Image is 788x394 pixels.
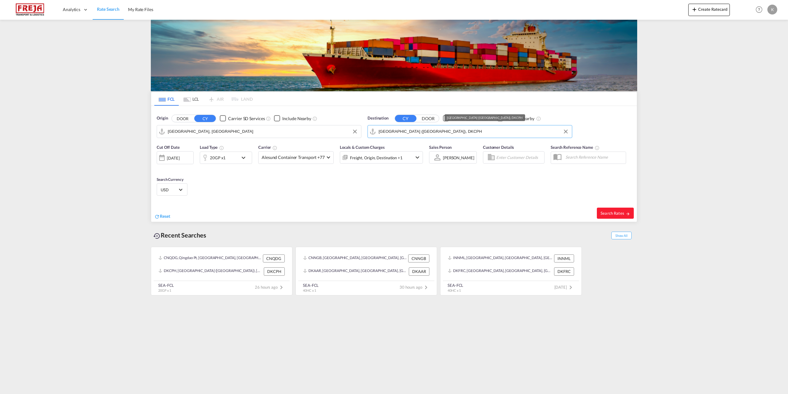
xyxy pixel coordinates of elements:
[303,282,319,288] div: SEA-FCL
[536,116,541,121] md-icon: Unchecked: Ignores neighbouring ports when fetching rates.Checked : Includes neighbouring ports w...
[408,254,429,262] div: CNNGB
[264,267,285,275] div: DKCPH
[151,106,637,222] div: Origin DOOR CY Checkbox No InkUnchecked: Search for CY (Container Yard) services for all selected...
[350,127,360,136] button: Clear Input
[496,153,542,162] input: Enter Customer Details
[220,115,265,122] md-checkbox: Checkbox No Ink
[429,145,452,150] span: Sales Person
[601,211,630,216] span: Search Rates
[595,145,600,150] md-icon: Your search will be saved by the below given name
[168,127,358,136] input: Search by Port
[262,154,325,160] span: Alesund Container Transport +77
[497,115,534,122] md-checkbox: Checkbox No Ink
[194,115,216,122] button: CY
[448,267,553,275] div: DKFRC, Fredericia, Denmark, Northern Europe, Europe
[158,288,171,292] span: 20GP x 1
[154,92,253,106] md-pagination-wrapper: Use the left and right arrow keys to navigate between tabs
[562,152,626,162] input: Search Reference Name
[219,145,224,150] md-icon: icon-information-outline
[554,267,574,275] div: DKFRC
[688,4,730,16] button: icon-plus 400-fgCreate Ratecard
[154,213,170,220] div: icon-refreshReset
[157,164,161,172] md-datepicker: Select
[200,145,224,150] span: Load Type
[151,20,637,91] img: LCL+%26+FCL+BACKGROUND.png
[395,115,416,122] button: CY
[210,153,226,162] div: 20GP x1
[611,232,632,239] span: Show All
[153,232,161,240] md-icon: icon-backup-restore
[151,247,292,295] recent-search-card: CNQDG, Qingdao Pt, [GEOGRAPHIC_DATA], [GEOGRAPHIC_DATA] & [GEOGRAPHIC_DATA], [GEOGRAPHIC_DATA] CN...
[157,115,168,121] span: Origin
[767,5,777,14] div: K
[414,154,421,161] md-icon: icon-chevron-down
[274,115,311,122] md-checkbox: Checkbox No Ink
[567,284,574,291] md-icon: icon-chevron-right
[158,282,174,288] div: SEA-FCL
[754,4,764,15] span: Help
[554,285,574,290] span: [DATE]
[303,254,407,262] div: CNNGB, Ningbo, China, Greater China & Far East Asia, Asia Pacific
[9,3,51,17] img: 586607c025bf11f083711d99603023e7.png
[128,7,153,12] span: My Rate Files
[157,177,183,182] span: Search Currency
[167,155,179,161] div: [DATE]
[754,4,767,15] div: Help
[340,151,423,164] div: Freight Origin Destination Factory Stuffingicon-chevron-down
[97,6,119,12] span: Rate Search
[483,145,514,150] span: Customer Details
[561,127,570,136] button: Clear Input
[442,153,475,162] md-select: Sales Person: Katrine Raahauge Larsen
[154,214,160,219] md-icon: icon-refresh
[554,254,574,262] div: INNML
[626,212,630,216] md-icon: icon-arrow-right
[266,116,271,121] md-icon: Unchecked: Search for CY (Container Yard) services for all selected carriers.Checked : Search for...
[154,92,179,106] md-tab-item: FCL
[63,6,80,13] span: Analytics
[505,116,534,122] div: Include Nearby
[157,125,361,138] md-input-container: Shanghai, CNSHA
[340,145,385,150] span: Locals & Custom Charges
[409,267,429,275] div: DKAAR
[263,254,285,262] div: CNQDG
[368,125,572,138] md-input-container: Copenhagen (Kobenhavn), DKCPH
[159,267,262,275] div: DKCPH, Copenhagen (Kobenhavn), Denmark, Northern Europe, Europe
[448,282,463,288] div: SEA-FCL
[255,285,285,290] span: 26 hours ago
[151,228,209,242] div: Recent Searches
[157,145,180,150] span: Cut Off Date
[228,116,265,122] div: Carrier SD Services
[160,185,184,194] md-select: Select Currency: $ USDUnited States Dollar
[161,187,178,193] span: USD
[240,154,250,161] md-icon: icon-chevron-down
[157,151,194,164] div: [DATE]
[448,288,461,292] span: 40HC x 1
[400,285,430,290] span: 30 hours ago
[172,115,193,122] button: DOOR
[282,116,311,122] div: Include Nearby
[368,115,388,121] span: Destination
[417,115,439,122] button: DOOR
[443,155,474,160] div: [PERSON_NAME]
[303,267,407,275] div: DKAAR, Aarhus, Denmark, Northern Europe, Europe
[303,288,316,292] span: 40HC x 1
[159,254,261,262] div: CNQDG, Qingdao Pt, China, Greater China & Far East Asia, Asia Pacific
[691,6,698,13] md-icon: icon-plus 400-fg
[200,152,252,164] div: 20GP x1icon-chevron-down
[160,213,170,219] span: Reset
[447,114,523,121] div: [GEOGRAPHIC_DATA] ([GEOGRAPHIC_DATA]), DKCPH
[295,247,437,295] recent-search-card: CNNGB, [GEOGRAPHIC_DATA], [GEOGRAPHIC_DATA], [GEOGRAPHIC_DATA] & [GEOGRAPHIC_DATA], [GEOGRAPHIC_D...
[379,127,569,136] input: Search by Port
[440,247,582,295] recent-search-card: INNML, [GEOGRAPHIC_DATA], [GEOGRAPHIC_DATA], [GEOGRAPHIC_DATA], [GEOGRAPHIC_DATA] INNMLDKFRC, [GE...
[272,145,277,150] md-icon: The selected Trucker/Carrierwill be displayed in the rate results If the rates are from another f...
[179,92,203,106] md-tab-item: LCL
[350,153,403,162] div: Freight Origin Destination Factory Stuffing
[422,284,430,291] md-icon: icon-chevron-right
[597,208,634,219] button: Search Ratesicon-arrow-right
[278,284,285,291] md-icon: icon-chevron-right
[312,116,317,121] md-icon: Unchecked: Ignores neighbouring ports when fetching rates.Checked : Includes neighbouring ports w...
[443,115,488,122] md-checkbox: Checkbox No Ink
[258,145,277,150] span: Carrier
[448,254,553,262] div: INNML, New Mangalore, India, Indian Subcontinent, Asia Pacific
